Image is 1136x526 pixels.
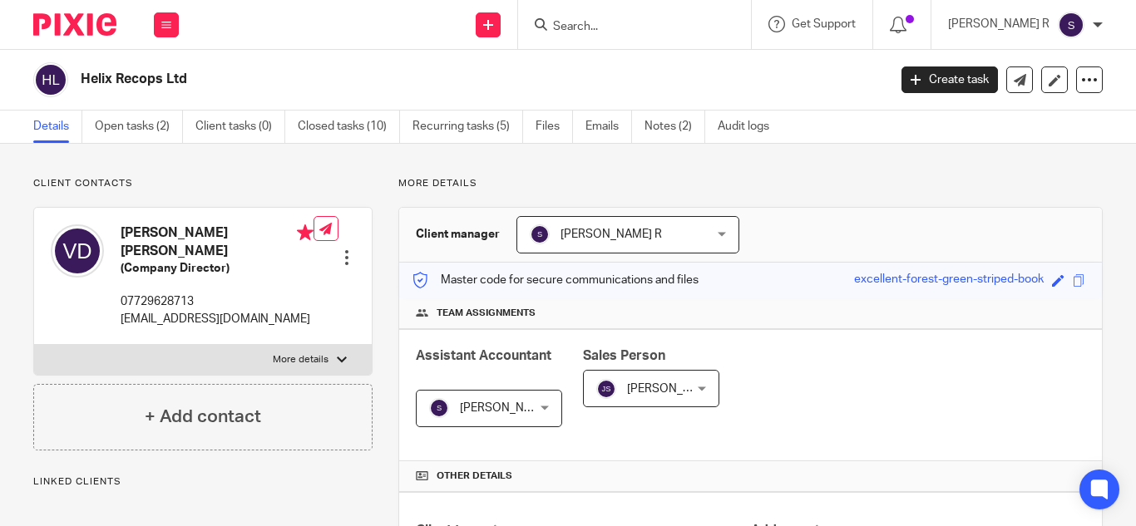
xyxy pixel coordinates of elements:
[121,224,314,260] h4: [PERSON_NAME] [PERSON_NAME]
[854,271,1044,290] div: excellent-forest-green-striped-book
[429,398,449,418] img: svg%3E
[33,475,373,489] p: Linked clients
[551,20,701,35] input: Search
[437,469,512,483] span: Other details
[460,402,561,414] span: [PERSON_NAME] R
[718,111,782,143] a: Audit logs
[596,379,616,399] img: svg%3E
[33,13,116,36] img: Pixie
[627,383,719,395] span: [PERSON_NAME]
[948,16,1050,32] p: [PERSON_NAME] R
[412,111,523,143] a: Recurring tasks (5)
[121,293,314,310] p: 07729628713
[416,226,500,243] h3: Client manager
[33,62,68,97] img: svg%3E
[437,307,536,320] span: Team assignments
[51,224,104,278] img: svg%3E
[33,177,373,190] p: Client contacts
[645,111,705,143] a: Notes (2)
[297,224,314,241] i: Primary
[536,111,573,143] a: Files
[583,349,665,362] span: Sales Person
[416,349,551,362] span: Assistant Accountant
[1058,12,1084,38] img: svg%3E
[901,66,998,93] a: Create task
[561,229,662,240] span: [PERSON_NAME] R
[81,71,718,88] h2: Helix Recops Ltd
[585,111,632,143] a: Emails
[792,18,856,30] span: Get Support
[95,111,183,143] a: Open tasks (2)
[412,272,699,288] p: Master code for secure communications and files
[195,111,285,143] a: Client tasks (0)
[145,404,261,430] h4: + Add contact
[298,111,400,143] a: Closed tasks (10)
[398,177,1103,190] p: More details
[121,311,314,327] p: [EMAIL_ADDRESS][DOMAIN_NAME]
[33,111,82,143] a: Details
[273,353,328,366] p: More details
[530,224,550,244] img: svg%3E
[121,260,314,277] h5: (Company Director)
